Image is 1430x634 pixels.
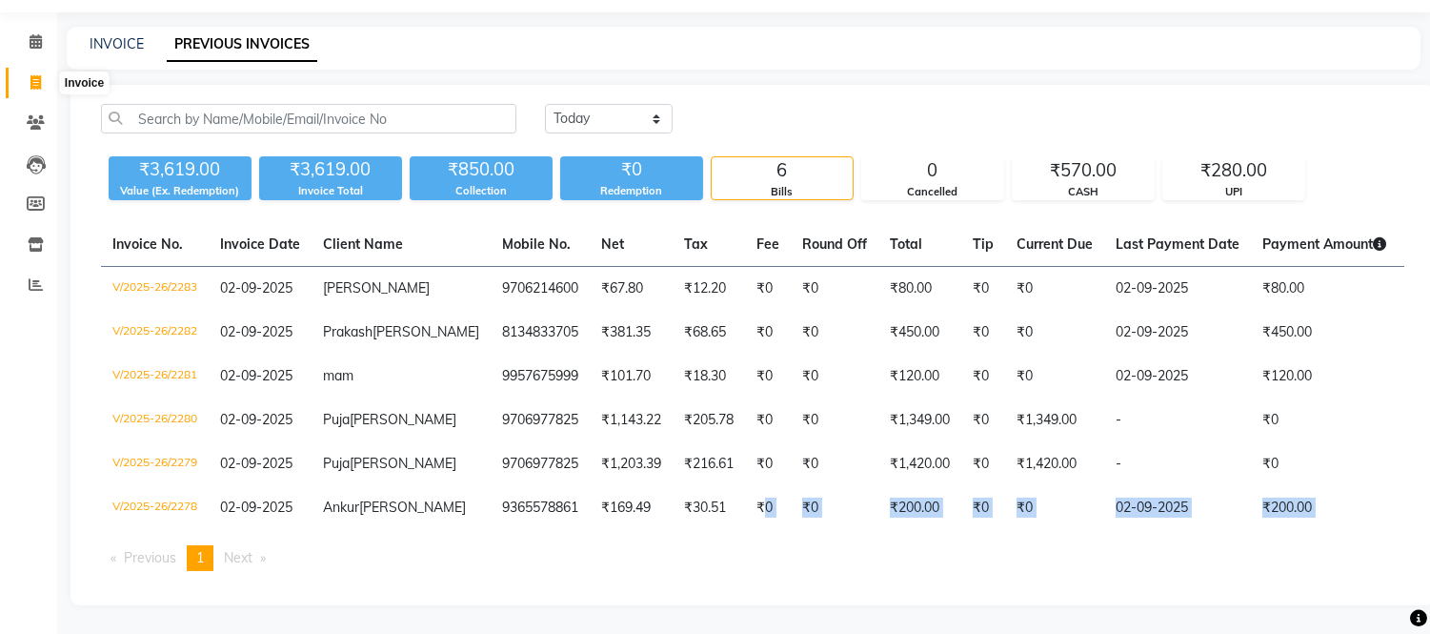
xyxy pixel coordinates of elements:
td: ₹0 [961,355,1005,399]
td: ₹216.61 [673,442,745,486]
td: V/2025-26/2282 [101,311,209,355]
td: ₹30.51 [673,486,745,530]
span: Client Name [323,235,403,253]
td: ₹68.65 [673,311,745,355]
span: [PERSON_NAME] [373,323,479,340]
div: 6 [712,157,853,184]
td: ₹0 [791,486,878,530]
td: 8134833705 [491,311,590,355]
td: ₹0 [961,442,1005,486]
td: ₹0 [745,442,791,486]
td: ₹0 [745,355,791,399]
td: ₹0 [1005,267,1104,312]
div: Redemption [560,183,703,199]
input: Search by Name/Mobile/Email/Invoice No [101,104,516,133]
div: 0 [862,157,1003,184]
td: ₹0 [745,267,791,312]
td: ₹18.30 [673,355,745,399]
span: Next [224,549,252,566]
span: Round Off [802,235,867,253]
span: 1 [196,549,204,566]
td: ₹0 [961,486,1005,530]
span: Payment Amount [1262,235,1386,253]
td: ₹1,203.39 [590,442,673,486]
td: ₹0 [791,355,878,399]
td: V/2025-26/2278 [101,486,209,530]
td: ₹0 [961,267,1005,312]
span: Current Due [1017,235,1093,253]
td: ₹450.00 [1251,311,1398,355]
div: Invoice [60,72,109,94]
td: ₹450.00 [878,311,961,355]
span: 02-09-2025 [220,455,292,472]
div: ₹0 [560,156,703,183]
div: CASH [1013,184,1154,200]
td: ₹0 [1005,311,1104,355]
td: ₹0 [791,442,878,486]
td: ₹205.78 [673,399,745,442]
td: V/2025-26/2279 [101,442,209,486]
td: ₹0 [791,311,878,355]
span: 02-09-2025 [220,367,292,384]
td: ₹0 [961,311,1005,355]
td: 9365578861 [491,486,590,530]
td: - [1104,442,1251,486]
span: [PERSON_NAME] [359,499,466,516]
td: ₹0 [745,399,791,442]
td: ₹80.00 [878,267,961,312]
span: Puja [323,455,350,472]
td: ₹0 [1251,399,1398,442]
div: Value (Ex. Redemption) [109,183,252,199]
td: ₹120.00 [878,355,961,399]
td: 02-09-2025 [1104,486,1251,530]
div: Collection [410,183,553,199]
div: UPI [1163,184,1304,200]
span: mam [323,367,353,384]
td: ₹101.70 [590,355,673,399]
div: ₹3,619.00 [259,156,402,183]
td: 9706977825 [491,442,590,486]
td: ₹1,143.22 [590,399,673,442]
td: ₹169.49 [590,486,673,530]
td: 9706977825 [491,399,590,442]
td: ₹0 [1251,442,1398,486]
span: Invoice No. [112,235,183,253]
td: ₹0 [1005,486,1104,530]
div: Bills [712,184,853,200]
td: 02-09-2025 [1104,267,1251,312]
span: Tip [973,235,994,253]
td: ₹12.20 [673,267,745,312]
td: ₹1,349.00 [878,399,961,442]
td: ₹200.00 [1251,486,1398,530]
td: ₹0 [961,399,1005,442]
div: ₹570.00 [1013,157,1154,184]
td: V/2025-26/2281 [101,355,209,399]
span: Mobile No. [502,235,571,253]
td: ₹0 [745,486,791,530]
span: 02-09-2025 [220,411,292,428]
td: ₹120.00 [1251,355,1398,399]
td: ₹0 [1005,355,1104,399]
td: ₹1,420.00 [1005,442,1104,486]
td: ₹0 [791,399,878,442]
td: ₹1,349.00 [1005,399,1104,442]
span: Previous [124,549,176,566]
span: Fee [756,235,779,253]
td: ₹1,420.00 [878,442,961,486]
span: [PERSON_NAME] [350,455,456,472]
div: ₹280.00 [1163,157,1304,184]
div: Invoice Total [259,183,402,199]
td: - [1104,399,1251,442]
td: 02-09-2025 [1104,355,1251,399]
span: 02-09-2025 [220,279,292,297]
td: V/2025-26/2283 [101,267,209,312]
span: Prakash [323,323,373,340]
span: Invoice Date [220,235,300,253]
span: Last Payment Date [1116,235,1239,253]
span: [PERSON_NAME] [323,279,430,297]
span: Total [890,235,922,253]
div: Cancelled [862,184,1003,200]
span: 02-09-2025 [220,499,292,516]
td: 02-09-2025 [1104,311,1251,355]
td: ₹67.80 [590,267,673,312]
